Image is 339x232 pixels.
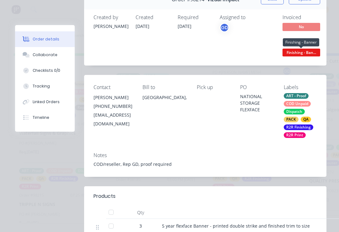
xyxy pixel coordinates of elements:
div: Collaborate [33,52,57,58]
button: Tracking [15,78,75,94]
span: Finishing - Ban... [282,49,320,56]
div: Invoiced [282,14,330,20]
div: ART - Proof [284,93,309,99]
div: COD Unpaid [284,101,311,107]
div: Products [94,192,116,200]
div: PO [240,84,273,90]
div: Timeline [33,115,49,120]
button: Checklists 0/0 [15,63,75,78]
span: No [282,23,320,31]
button: GD [220,23,229,32]
div: [GEOGRAPHIC_DATA], [143,93,187,113]
div: Checklists 0/0 [33,68,60,73]
div: [PERSON_NAME] [94,23,128,29]
div: [PERSON_NAME] [94,93,132,102]
button: Collaborate [15,47,75,63]
span: 3 [139,223,142,229]
div: PACK [284,117,299,122]
div: Order details [33,36,59,42]
div: [GEOGRAPHIC_DATA], [143,93,187,102]
span: 5 year flexface Banner - printed double strike and finished trim to size [162,223,310,229]
div: Tracking [33,83,50,89]
div: R2R Print [284,132,306,138]
div: Linked Orders [33,99,60,105]
div: NATIONAL STORAGE FLEXFACE [240,93,273,113]
div: Labels [284,84,317,90]
div: [EMAIL_ADDRESS][DOMAIN_NAME] [94,111,132,128]
div: QA [301,117,311,122]
span: [DATE] [136,23,149,29]
div: Pick up [197,84,230,90]
div: Assigned to [220,14,282,20]
div: Dispatch [284,109,305,114]
button: Finishing - Ban... [282,49,320,58]
div: [PHONE_NUMBER] [94,102,132,111]
div: Notes [94,152,317,158]
div: Finishing - Banner [283,38,319,46]
button: Order details [15,31,75,47]
div: Created by [94,14,128,20]
button: Linked Orders [15,94,75,110]
div: Contact [94,84,132,90]
button: Timeline [15,110,75,125]
div: COD/reseller, Rep GD, proof required [94,161,317,167]
div: Status [282,40,330,46]
div: Created [136,14,170,20]
div: [PERSON_NAME][PHONE_NUMBER][EMAIL_ADDRESS][DOMAIN_NAME] [94,93,132,128]
div: R2R Finishing [284,124,313,130]
div: Bill to [143,84,187,90]
div: Required [178,14,212,20]
div: Qty [122,206,159,219]
span: [DATE] [178,23,191,29]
